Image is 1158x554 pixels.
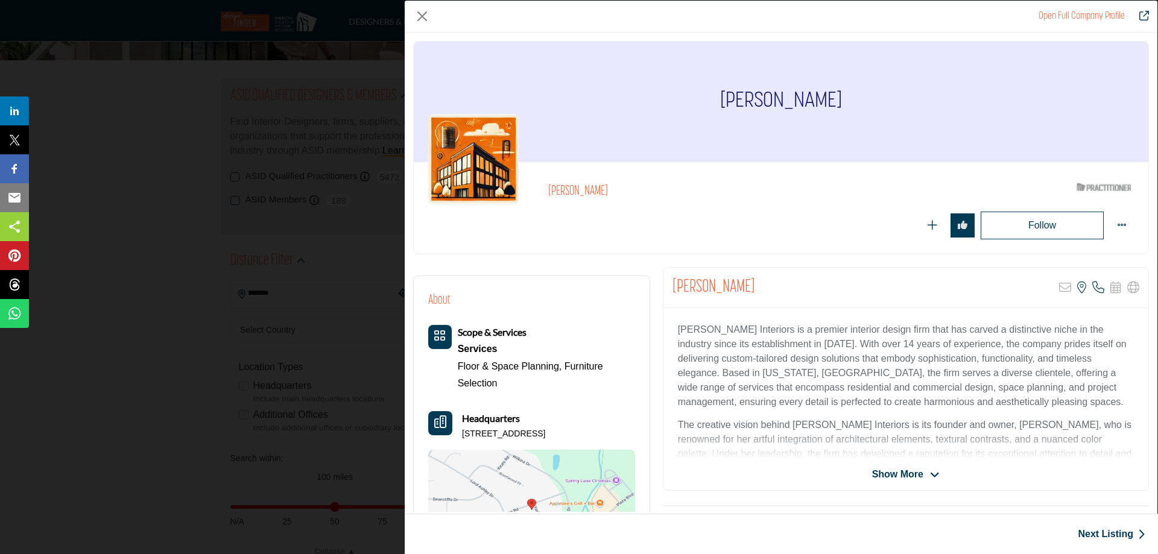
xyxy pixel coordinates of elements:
button: Category Icon [428,325,452,349]
a: Next Listing [1078,527,1145,541]
b: Scope & Services [458,326,527,338]
button: Redirect to login page [951,213,975,238]
h1: [PERSON_NAME] [720,42,842,162]
h2: About [428,291,451,310]
div: Interior and exterior spaces including lighting, layouts, furnishings, accessories, artwork, land... [458,340,635,358]
b: Headquarters [462,411,520,426]
img: elizabeth-paschal logo [428,114,519,204]
button: Redirect to login page [920,213,944,238]
a: Floor & Space Planning, [458,361,562,371]
button: Headquarter icon [428,411,452,435]
p: [STREET_ADDRESS] [462,428,545,440]
button: Close [413,7,431,25]
h2: Elizabeth Paschal [672,277,755,298]
img: ASID Qualified Practitioners [1077,180,1131,195]
span: Show More [872,467,923,482]
a: Services [458,340,635,358]
p: The creative vision behind [PERSON_NAME] Interiors is its founder and owner, [PERSON_NAME], who i... [678,418,1134,519]
button: Redirect to login [981,212,1104,239]
a: Redirect to elizabeth-paschal [1131,9,1149,24]
a: Redirect to elizabeth-paschal [1039,11,1125,21]
a: Furniture Selection [458,361,603,388]
p: [PERSON_NAME] Interiors is a premier interior design firm that has carved a distinctive niche in ... [678,323,1134,409]
button: More Options [1110,213,1134,238]
a: Scope & Services [458,327,527,338]
h2: [PERSON_NAME] [548,184,880,200]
